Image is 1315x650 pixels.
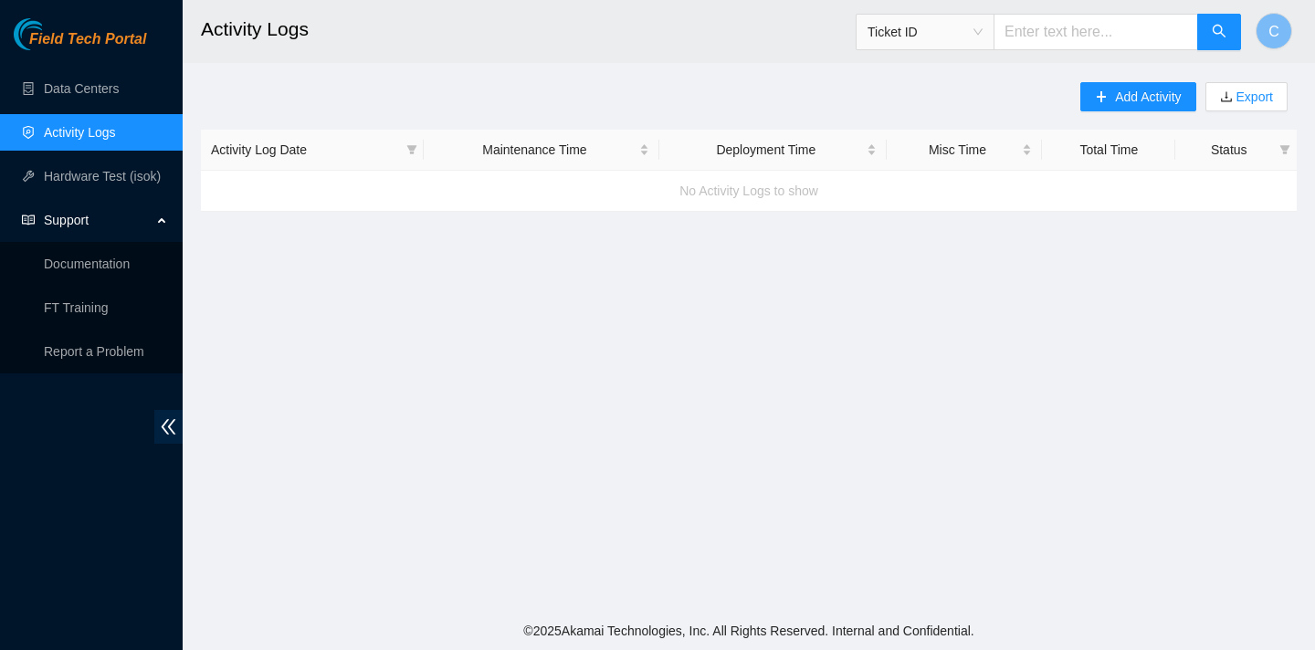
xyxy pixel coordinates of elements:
a: Data Centers [44,81,119,96]
a: Activity Logs [44,125,116,140]
span: filter [406,144,417,155]
footer: © 2025 Akamai Technologies, Inc. All Rights Reserved. Internal and Confidential. [183,612,1315,650]
button: C [1256,13,1292,49]
a: Export [1233,89,1273,104]
div: No Activity Logs to show [201,166,1297,215]
span: Field Tech Portal [29,31,146,48]
span: read [22,214,35,226]
span: Activity Log Date [211,140,399,160]
span: filter [403,136,421,163]
button: downloadExport [1205,82,1288,111]
span: plus [1095,90,1108,105]
button: search [1197,14,1241,50]
button: plusAdd Activity [1080,82,1195,111]
span: Support [44,202,152,238]
span: download [1220,90,1233,105]
span: filter [1276,136,1294,163]
img: Akamai Technologies [14,18,92,50]
span: Status [1185,140,1272,160]
span: Add Activity [1115,87,1181,107]
a: Documentation [44,257,130,271]
input: Enter text here... [994,14,1198,50]
span: Ticket ID [868,18,983,46]
th: Total Time [1042,130,1175,171]
span: search [1212,24,1226,41]
a: Akamai TechnologiesField Tech Portal [14,33,146,57]
span: C [1268,20,1279,43]
a: Hardware Test (isok) [44,169,161,183]
span: double-left [154,410,183,444]
a: FT Training [44,300,109,315]
span: filter [1279,144,1290,155]
p: Report a Problem [44,333,168,370]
